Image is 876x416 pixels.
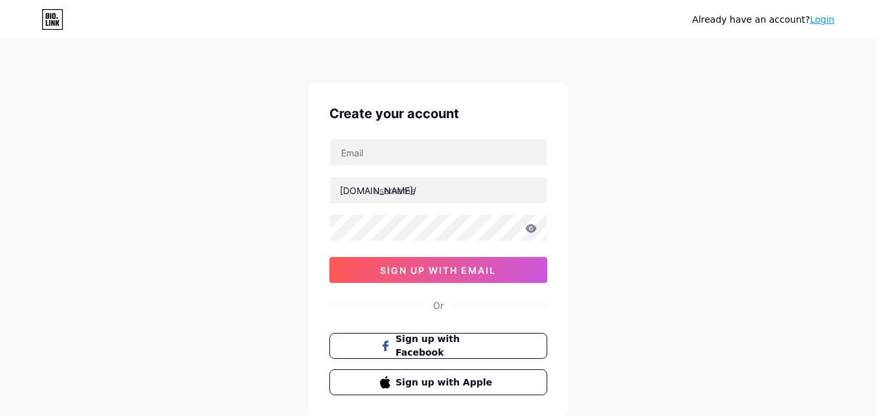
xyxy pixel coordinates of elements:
input: Email [330,140,547,165]
span: sign up with email [380,265,496,276]
span: Sign up with Facebook [396,332,496,360]
div: Create your account [329,104,547,123]
div: Or [433,299,444,312]
div: [DOMAIN_NAME]/ [340,184,416,197]
button: Sign up with Facebook [329,333,547,359]
div: Already have an account? [693,13,835,27]
span: Sign up with Apple [396,376,496,389]
a: Login [810,14,835,25]
button: Sign up with Apple [329,369,547,395]
button: sign up with email [329,257,547,283]
input: username [330,177,547,203]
